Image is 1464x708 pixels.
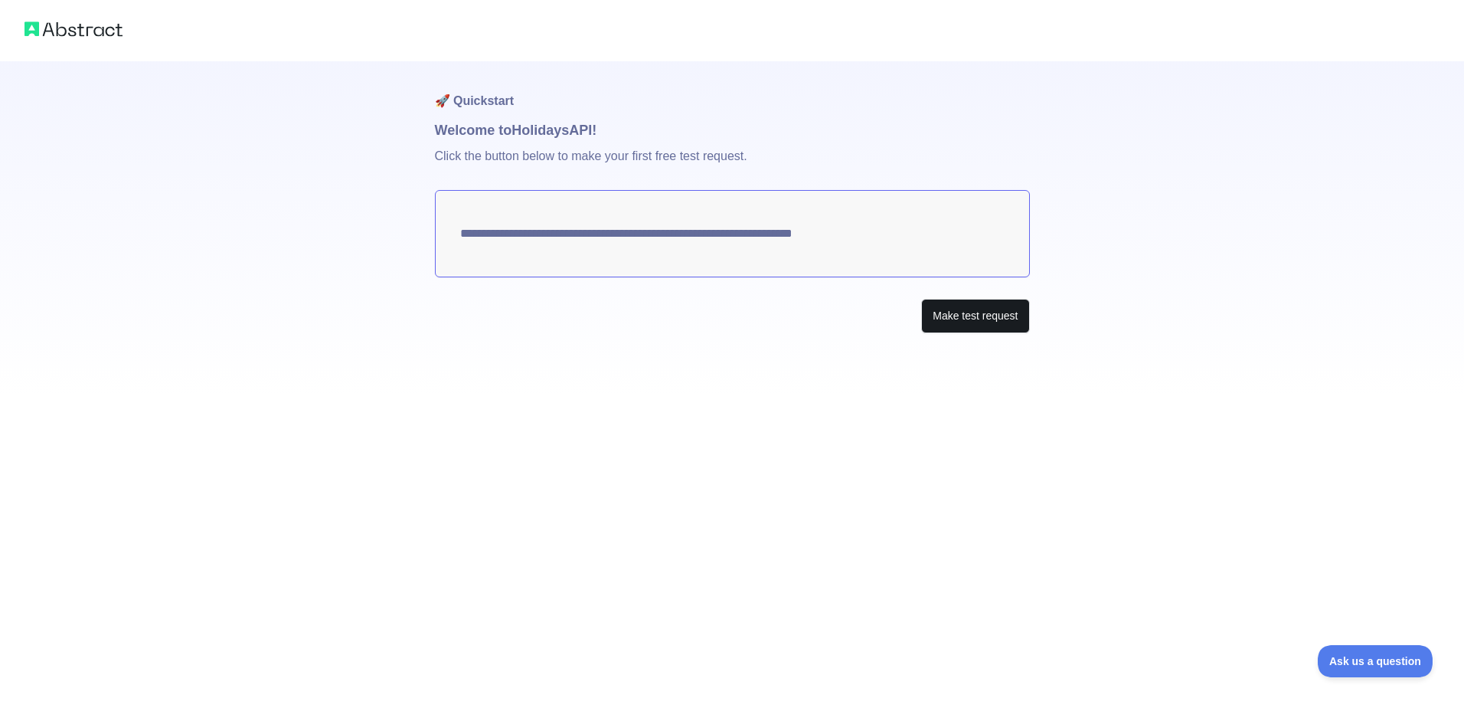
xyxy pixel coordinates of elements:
button: Make test request [921,299,1029,333]
h1: 🚀 Quickstart [435,61,1030,120]
h1: Welcome to Holidays API! [435,120,1030,141]
img: Abstract logo [25,18,123,40]
iframe: Toggle Customer Support [1318,645,1433,677]
p: Click the button below to make your first free test request. [435,141,1030,190]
